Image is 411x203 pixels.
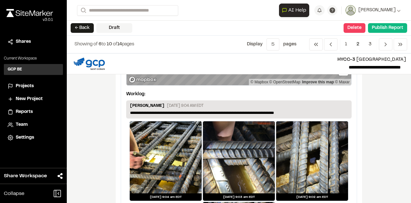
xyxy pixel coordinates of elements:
[74,41,134,48] p: to of pages
[276,193,348,201] div: [DATE] 9:02 am EDT
[8,67,22,72] h3: GCP BE
[107,42,112,46] span: 10
[344,23,365,33] button: Delete
[283,41,296,48] p: page s
[130,103,164,110] p: [PERSON_NAME]
[4,172,47,180] span: Share Workspace
[16,96,43,103] span: New Project
[126,91,145,98] p: Worklog:
[8,83,59,90] a: Projects
[111,56,406,63] p: [GEOGRAPHIC_DATA]
[16,134,34,141] span: Settings
[8,121,59,128] a: Team
[8,108,59,115] a: Reports
[6,9,53,17] img: rebrand.png
[345,5,356,15] img: User
[364,38,376,51] span: 3
[8,38,59,45] a: Shares
[4,56,63,61] p: Current Workspace
[368,23,407,33] button: Publish Report
[99,42,101,46] span: 6
[267,38,279,51] button: 5
[16,108,33,115] span: Reports
[309,38,407,51] nav: Navigation
[4,190,24,198] span: Collapse
[128,76,157,83] a: Mapbox logo
[72,56,106,71] img: file
[203,193,275,201] div: [DATE] 9:03 am EDT
[279,4,312,17] div: Open AI Assistant
[247,41,263,48] p: Display
[71,23,94,33] button: ← Back
[345,5,401,15] button: [PERSON_NAME]
[16,83,34,90] span: Projects
[129,121,202,201] a: [DATE] 9:04 am EDT
[16,38,31,45] span: Shares
[130,193,202,201] div: [DATE] 9:04 am EDT
[340,38,352,51] span: 1
[96,23,132,33] div: Draft
[358,7,396,14] span: [PERSON_NAME]
[117,42,122,46] span: 14
[335,80,350,84] a: Maxar
[279,4,309,17] button: Open AI Assistant
[8,134,59,141] a: Settings
[74,42,99,46] span: Showing of
[6,17,53,23] div: Oh geez...please don't...
[352,38,364,51] span: 2
[302,80,334,84] a: Map feedback
[16,121,28,128] span: Team
[167,103,204,109] p: [DATE] 9:04 AM EDT
[203,121,275,201] a: [DATE] 9:03 am EDT
[8,96,59,103] a: New Project
[337,58,355,62] span: HYCC-3
[276,121,348,201] a: [DATE] 9:02 am EDT
[250,80,268,84] a: Mapbox
[269,80,301,84] a: OpenStreetMap
[288,6,306,14] span: AI Help
[77,5,89,16] button: Search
